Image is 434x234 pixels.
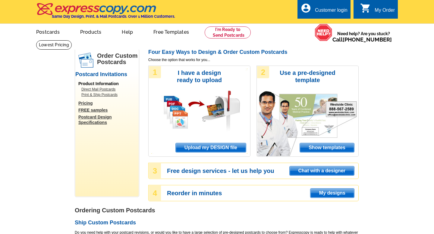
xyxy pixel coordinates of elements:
[75,220,359,226] h2: Ship Custom Postcards
[332,36,392,43] span: Call
[78,100,139,106] a: Pricing
[175,143,246,152] a: Upload my DESIGN file
[343,36,392,43] a: [PHONE_NUMBER]
[290,166,354,175] span: Chat with a designer
[167,168,358,174] h3: Free design services - let us help you
[148,57,359,63] span: Choose the option that works for you...
[315,24,332,41] img: help
[78,114,139,125] a: Postcard Design Specifications
[332,31,395,43] span: Need help? Are you stuck?
[36,7,175,19] a: Same Day Design, Print, & Mail Postcards. Over 1 Million Customers.
[360,3,371,14] i: shopping_cart
[310,188,354,198] a: My designs
[375,8,395,16] div: My Order
[75,207,155,214] strong: Ordering Custom Postcards
[277,69,338,84] h3: Use a pre-designed template
[97,53,139,65] h1: Order Custom Postcards
[148,49,359,56] h2: Four Easy Ways to Design & Order Custom Postcards
[315,8,348,16] div: Customer login
[168,69,230,84] h3: I have a design ready to upload
[71,24,111,38] a: Products
[257,66,269,78] div: 2
[300,3,311,14] i: account_circle
[81,87,136,92] a: Direct Mail Postcards
[360,7,395,14] a: shopping_cart My Order
[300,143,354,152] span: Show templates
[149,186,161,201] div: 4
[310,189,354,198] span: My designs
[300,143,354,152] a: Show templates
[176,143,246,152] span: Upload my DESIGN file
[289,166,354,176] a: Chat with a designer
[52,14,175,19] h4: Same Day Design, Print, & Mail Postcards. Over 1 Million Customers.
[300,7,348,14] a: account_circle Customer login
[112,24,143,38] a: Help
[78,53,93,68] img: postcards.png
[149,163,161,178] div: 3
[78,107,139,113] a: FREE samples
[27,24,69,38] a: Postcards
[78,81,119,86] span: Product Information
[144,24,199,38] a: Free Templates
[75,71,139,78] h2: Postcard Invitations
[149,66,161,78] div: 1
[81,92,136,97] a: Print & Ship Postcards
[167,190,358,196] h3: Reorder in minutes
